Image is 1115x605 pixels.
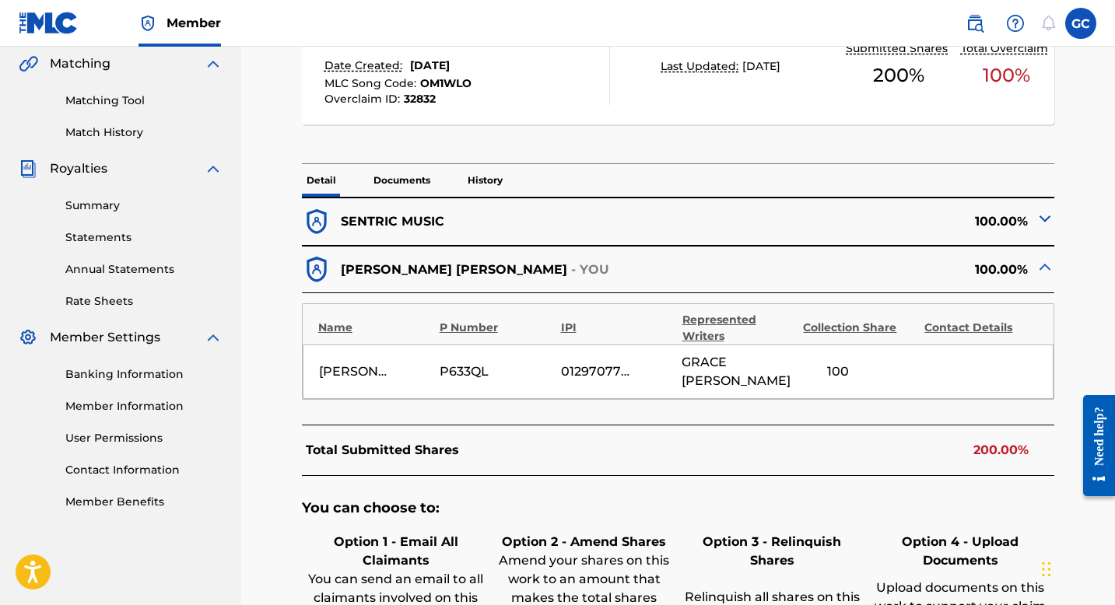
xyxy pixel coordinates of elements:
a: Public Search [959,8,991,39]
a: Match History [65,124,223,141]
h6: Option 1 - Email All Claimants [306,533,486,570]
span: Member Settings [50,328,160,347]
p: Documents [369,164,435,197]
div: Help [1000,8,1031,39]
h6: Option 2 - Amend Shares [494,533,675,551]
img: Royalties [19,159,37,178]
div: IPI [561,320,675,336]
p: 200.00% [973,441,1029,460]
div: 100.00% [678,207,1055,237]
p: [PERSON_NAME] [PERSON_NAME] [341,261,567,279]
img: Member Settings [19,328,37,347]
img: expand-cell-toggle [1036,257,1054,276]
div: P Number [440,320,553,336]
a: Summary [65,198,223,214]
div: Contact Details [924,320,1038,336]
a: Member Benefits [65,494,223,510]
h6: Option 3 - Relinquish Shares [682,533,863,570]
div: 100.00% [678,254,1055,285]
a: Contact Information [65,462,223,478]
p: Total Overclaim [961,40,1052,57]
a: Rate Sheets [65,293,223,309]
img: expand [204,54,223,73]
img: MLC Logo [19,12,79,34]
div: Drag [1042,546,1051,593]
img: expand [204,328,223,347]
a: Annual Statements [65,261,223,278]
img: help [1006,14,1025,33]
span: 32832 [404,92,436,106]
p: History [463,164,507,197]
span: Member [167,14,221,32]
h5: You can choose to: [302,499,1055,517]
img: Matching [19,54,38,73]
img: search [966,14,984,33]
img: dfb38c8551f6dcc1ac04.svg [302,254,332,285]
p: Submitted Shares [846,40,952,57]
a: Banking Information [65,366,223,383]
span: 200 % [873,61,924,89]
span: 100 % [983,61,1030,89]
p: Date Created: [324,58,406,74]
span: Overclaim ID : [324,92,404,106]
a: OTOPEDate Created:[DATE]MLC Song Code:OM1WLOOverclaim ID:32832 OverclaimLast Updated:[DATE]Submit... [302,8,1055,124]
div: User Menu [1065,8,1096,39]
a: User Permissions [65,430,223,446]
span: [DATE] [742,59,780,73]
p: Last Updated: [661,58,742,75]
div: Name [318,320,432,336]
span: MLC Song Code : [324,76,420,90]
iframe: Chat Widget [1037,530,1115,605]
span: Matching [50,54,110,73]
span: [DATE] [410,58,450,72]
span: GRACE [PERSON_NAME] [682,353,795,390]
iframe: Resource Center [1071,383,1115,509]
span: OM1WLO [420,76,472,90]
a: Matching Tool [65,93,223,109]
img: dfb38c8551f6dcc1ac04.svg [302,207,332,237]
h6: Option 4 - Upload Documents [870,533,1050,570]
div: Represented Writers [682,312,796,344]
span: Royalties [50,159,107,178]
p: - YOU [571,261,610,279]
img: expand [204,159,223,178]
p: Detail [302,164,341,197]
p: SENTRIC MUSIC [341,212,444,231]
a: Statements [65,229,223,246]
div: Notifications [1040,16,1056,31]
img: Top Rightsholder [138,14,157,33]
p: Total Submitted Shares [306,441,459,460]
div: Collection Share [803,320,917,336]
img: expand-cell-toggle [1036,209,1054,228]
a: Member Information [65,398,223,414]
